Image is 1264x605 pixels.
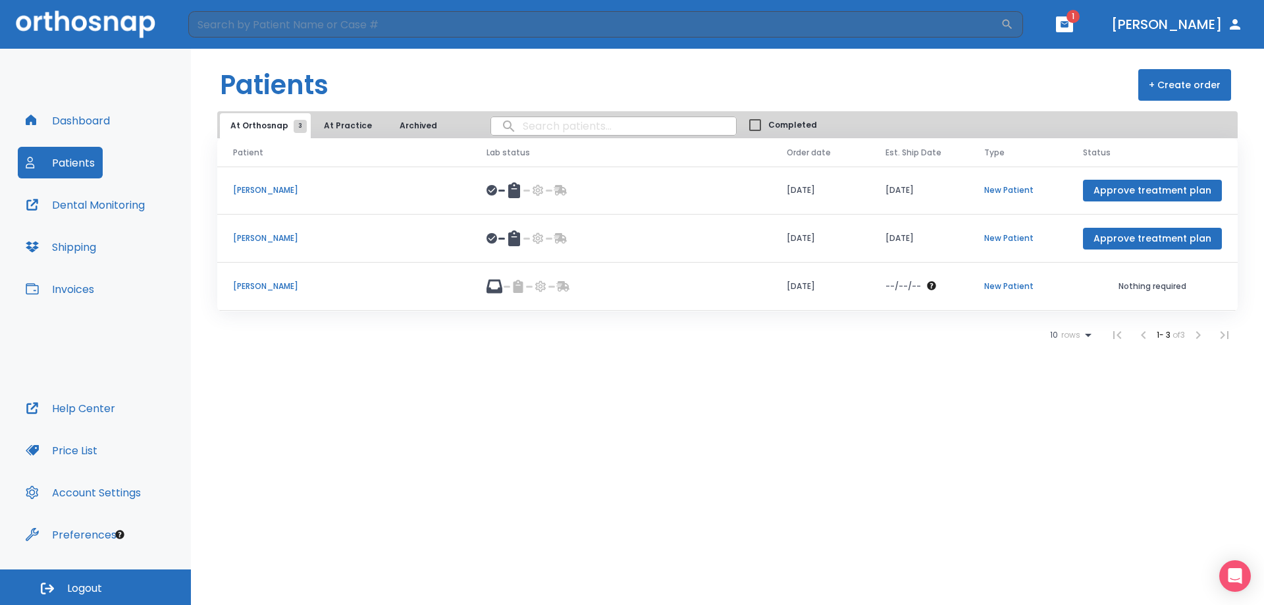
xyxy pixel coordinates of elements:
[18,147,103,178] button: Patients
[230,120,300,132] span: At Orthosnap
[984,147,1005,159] span: Type
[188,11,1001,38] input: Search by Patient Name or Case #
[984,232,1051,244] p: New Patient
[491,113,736,139] input: search
[385,113,451,138] button: Archived
[1083,180,1222,201] button: Approve treatment plan
[114,529,126,540] div: Tooltip anchor
[768,119,817,131] span: Completed
[18,477,149,508] button: Account Settings
[771,215,870,263] td: [DATE]
[1138,69,1231,101] button: + Create order
[313,113,382,138] button: At Practice
[487,147,530,159] span: Lab status
[16,11,155,38] img: Orthosnap
[1219,560,1251,592] div: Open Intercom Messenger
[233,184,455,196] p: [PERSON_NAME]
[1157,329,1172,340] span: 1 - 3
[984,280,1051,292] p: New Patient
[1172,329,1185,340] span: of 3
[1058,330,1080,340] span: rows
[18,273,102,305] button: Invoices
[67,581,102,596] span: Logout
[233,280,455,292] p: [PERSON_NAME]
[771,167,870,215] td: [DATE]
[787,147,831,159] span: Order date
[233,147,263,159] span: Patient
[885,280,953,292] div: The date will be available after approving treatment plan
[1083,147,1111,159] span: Status
[18,434,105,466] button: Price List
[1050,330,1058,340] span: 10
[870,215,968,263] td: [DATE]
[1106,13,1248,36] button: [PERSON_NAME]
[220,113,454,138] div: tabs
[18,231,104,263] button: Shipping
[1083,280,1222,292] p: Nothing required
[870,167,968,215] td: [DATE]
[294,120,307,133] span: 3
[18,105,118,136] button: Dashboard
[18,519,124,550] button: Preferences
[233,232,455,244] p: [PERSON_NAME]
[18,189,153,221] button: Dental Monitoring
[885,280,921,292] p: --/--/--
[771,263,870,311] td: [DATE]
[18,392,123,424] button: Help Center
[1083,228,1222,250] button: Approve treatment plan
[885,147,941,159] span: Est. Ship Date
[220,65,329,105] h1: Patients
[984,184,1051,196] p: New Patient
[1066,10,1080,23] span: 1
